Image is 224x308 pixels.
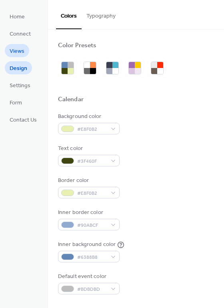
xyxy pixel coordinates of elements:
[58,240,116,249] div: Inner background color
[10,30,31,38] span: Connect
[58,42,96,50] div: Color Presets
[10,47,24,56] span: Views
[77,221,107,230] span: #90ABCF
[5,78,35,92] a: Settings
[77,189,107,198] span: #E8F0B2
[5,27,36,40] a: Connect
[58,208,118,217] div: Inner border color
[5,44,29,57] a: Views
[77,253,107,262] span: #6388B8
[77,157,107,166] span: #3F460F
[58,96,84,104] div: Calendar
[5,61,32,74] a: Design
[77,125,107,134] span: #E8F0B2
[58,176,118,185] div: Border color
[10,99,22,107] span: Form
[10,116,37,124] span: Contact Us
[58,272,118,281] div: Default event color
[5,96,27,109] a: Form
[10,82,30,90] span: Settings
[77,285,107,294] span: #BDBDBD
[58,144,118,153] div: Text color
[5,10,30,23] a: Home
[5,113,42,126] a: Contact Us
[10,64,27,73] span: Design
[10,13,25,21] span: Home
[58,112,118,121] div: Background color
